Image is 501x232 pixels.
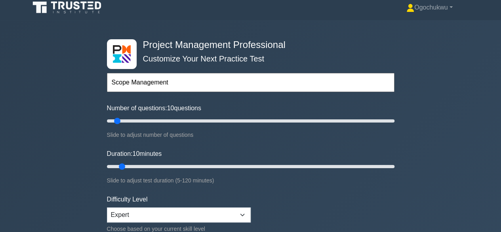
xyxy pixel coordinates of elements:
span: 10 [167,105,174,111]
label: Number of questions: questions [107,104,201,113]
label: Difficulty Level [107,195,148,204]
span: 10 [132,150,139,157]
div: Slide to adjust number of questions [107,130,394,140]
h4: Project Management Professional [140,39,356,51]
label: Duration: minutes [107,149,162,159]
div: Slide to adjust test duration (5-120 minutes) [107,176,394,185]
input: Start typing to filter on topic or concept... [107,73,394,92]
